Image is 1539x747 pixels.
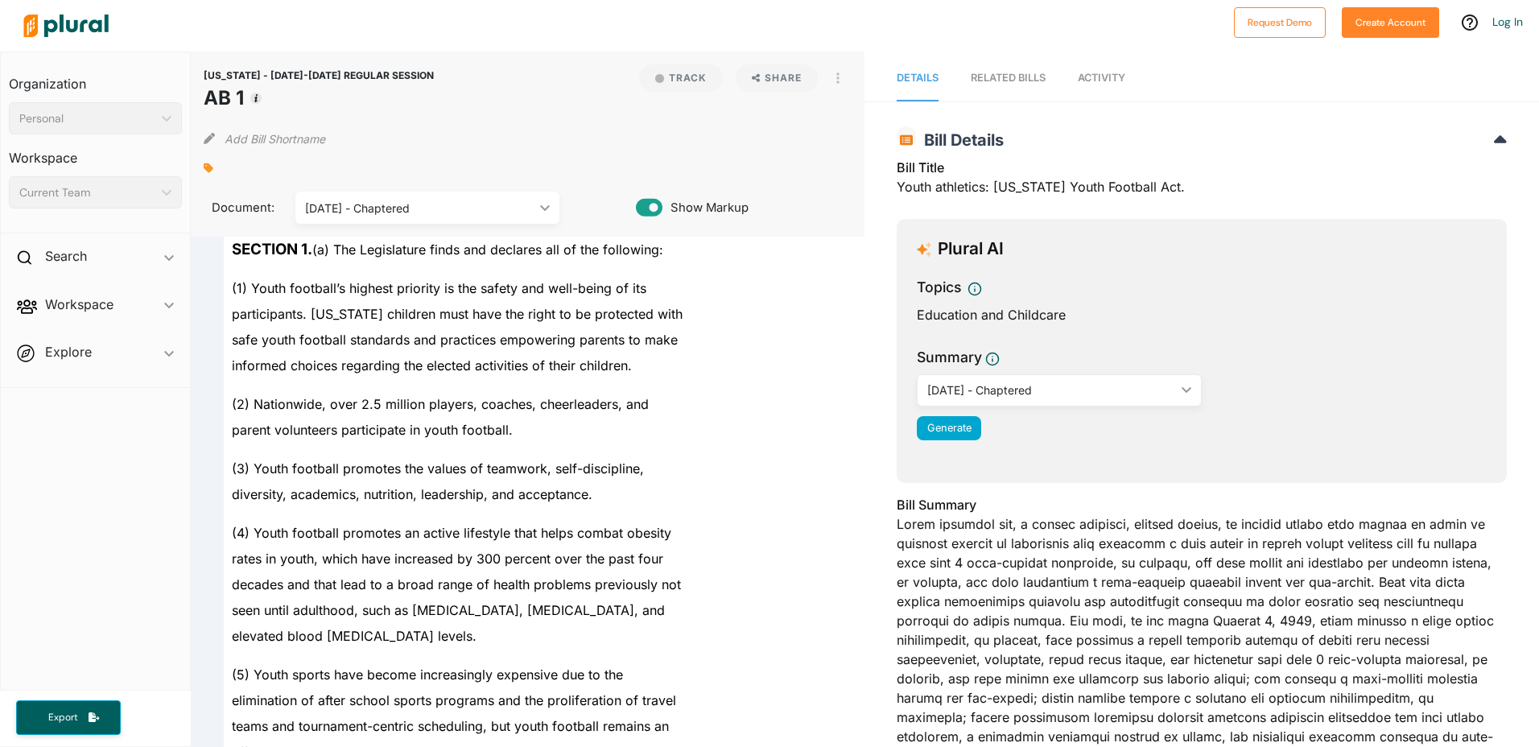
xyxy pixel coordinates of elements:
span: seen until adulthood, such as [MEDICAL_DATA], [MEDICAL_DATA], and [232,602,665,618]
span: diversity, academics, nutrition, leadership, and acceptance. [232,486,592,502]
div: [DATE] - Chaptered [927,382,1175,398]
span: parent volunteers participate in youth football. [232,422,513,438]
strong: SECTION 1. [232,240,312,258]
button: Export [16,700,121,735]
span: rates in youth, which have increased by 300 percent over the past four [232,551,663,567]
span: (4) Youth football promotes an active lifestyle that helps combat obesity [232,525,671,541]
button: Share [736,64,819,92]
h3: Organization [9,60,182,96]
h2: Search [45,247,87,265]
div: Youth athletics: [US_STATE] Youth Football Act. [897,158,1507,206]
button: Share [729,64,825,92]
h3: Bill Title [897,158,1507,177]
span: (1) Youth football’s highest priority is the safety and well-being of its [232,280,646,296]
span: teams and tournament-centric scheduling, but youth football remains an [232,718,669,734]
a: Details [897,56,939,101]
span: elevated blood [MEDICAL_DATA] levels. [232,628,477,644]
h3: Topics [917,277,961,298]
a: RELATED BILLS [971,56,1046,101]
div: Personal [19,110,155,127]
button: Generate [917,416,981,440]
span: elimination of after school sports programs and the proliferation of travel [232,692,676,708]
h3: Summary [917,347,982,368]
span: Export [37,711,89,724]
div: [DATE] - Chaptered [305,200,534,217]
button: Add Bill Shortname [225,126,325,151]
div: Education and Childcare [917,305,1487,324]
span: [US_STATE] - [DATE]-[DATE] REGULAR SESSION [204,69,434,81]
button: Track [639,64,723,92]
span: participants. [US_STATE] children must have the right to be protected with [232,306,683,322]
span: informed choices regarding the elected activities of their children. [232,357,632,373]
div: Add tags [204,156,213,180]
span: (2) Nationwide, over 2.5 million players, coaches, cheerleaders, and [232,396,649,412]
span: safe youth football standards and practices empowering parents to make [232,332,678,348]
h3: Bill Summary [897,495,1507,514]
span: (5) Youth sports have become increasingly expensive due to the [232,667,623,683]
span: Generate [927,422,972,434]
div: Current Team [19,184,155,201]
a: Log In [1492,14,1523,29]
a: Request Demo [1234,13,1326,30]
span: Bill Details [916,130,1004,150]
a: Create Account [1342,13,1439,30]
div: Tooltip anchor [249,91,263,105]
span: (3) Youth football promotes the values of teamwork, self-discipline, [232,460,644,477]
span: (a) The Legislature finds and declares all of the following: [232,241,663,258]
a: Activity [1078,56,1125,101]
h1: AB 1 [204,84,434,113]
button: Request Demo [1234,7,1326,38]
button: Create Account [1342,7,1439,38]
span: decades and that lead to a broad range of health problems previously not [232,576,681,592]
span: Activity [1078,72,1125,84]
span: Details [897,72,939,84]
h3: Workspace [9,134,182,170]
div: RELATED BILLS [971,70,1046,85]
span: Show Markup [662,199,749,217]
span: Document: [204,199,276,217]
h3: Plural AI [938,239,1004,259]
